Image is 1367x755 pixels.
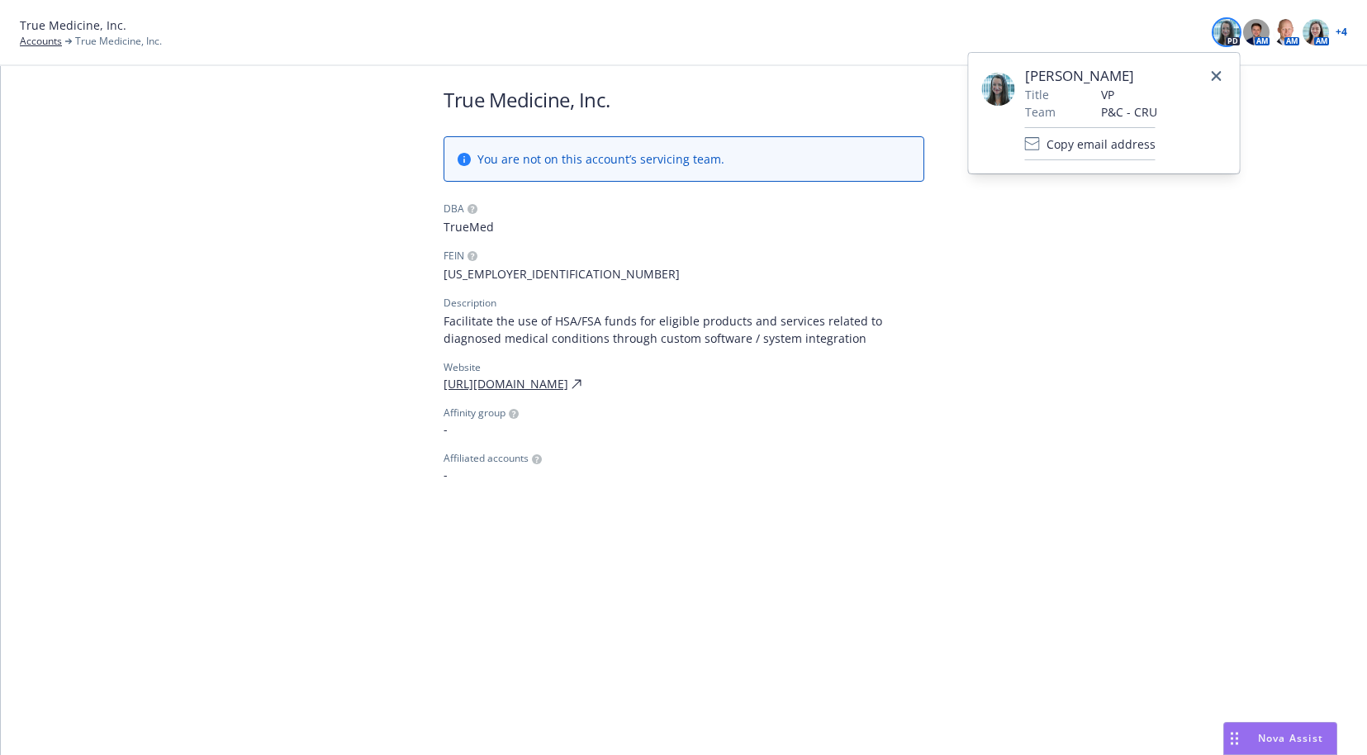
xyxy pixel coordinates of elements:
[1243,19,1270,45] img: photo
[444,265,924,283] span: [US_EMPLOYER_IDENTIFICATION_NUMBER]
[1213,19,1240,45] img: photo
[1207,66,1227,86] a: close
[1303,19,1329,45] img: photo
[444,218,924,235] span: TrueMed
[982,73,1015,106] img: employee photo
[1101,103,1157,121] span: P&C - CRU
[444,86,924,113] h1: True Medicine, Inc.
[1047,135,1156,153] span: Copy email address
[444,296,496,311] div: Description
[444,451,529,466] span: Affiliated accounts
[444,406,506,420] span: Affinity group
[1101,86,1157,103] span: VP
[1258,731,1323,745] span: Nova Assist
[1025,103,1056,121] span: Team
[444,420,924,438] span: -
[444,249,464,264] div: FEIN
[444,202,464,216] div: DBA
[20,34,62,49] a: Accounts
[1025,66,1157,86] span: [PERSON_NAME]
[444,466,924,483] span: -
[444,360,924,375] div: Website
[1273,19,1299,45] img: photo
[444,375,568,392] a: [URL][DOMAIN_NAME]
[1025,127,1156,160] button: Copy email address
[1336,27,1347,37] a: + 4
[75,34,162,49] span: True Medicine, Inc.
[1224,723,1245,754] div: Drag to move
[20,17,126,34] span: True Medicine, Inc.
[1025,86,1049,103] span: Title
[477,150,724,168] span: You are not on this account’s servicing team.
[444,312,924,347] span: Facilitate the use of HSA/FSA funds for eligible products and services related to diagnosed medic...
[1223,722,1337,755] button: Nova Assist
